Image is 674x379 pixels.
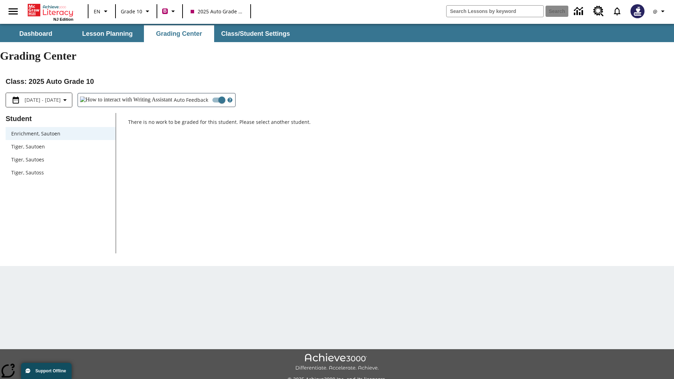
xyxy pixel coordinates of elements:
[608,2,626,20] a: Notifications
[53,17,73,21] span: NJ Edition
[174,96,208,104] span: Auto Feedback
[9,96,69,104] button: Select the date range menu item
[191,8,243,15] span: 2025 Auto Grade 10
[28,3,73,17] a: Home
[121,8,142,15] span: Grade 10
[21,363,72,379] button: Support Offline
[35,368,66,373] span: Support Offline
[94,8,100,15] span: EN
[80,97,172,104] img: How to interact with Writing Assistant
[589,2,608,21] a: Resource Center, Will open in new tab
[216,25,296,42] button: Class/Student Settings
[630,4,645,18] img: Avatar
[163,7,167,15] span: B
[11,143,110,150] span: Tiger, Sautoen
[25,96,61,104] span: [DATE] - [DATE]
[11,156,110,163] span: Tiger, Sautoes
[6,140,115,153] div: Tiger, Sautoen
[570,2,589,21] a: Data Center
[11,169,110,176] span: Tiger, Sautoss
[3,1,24,22] button: Open side menu
[11,130,110,137] span: Enrichment, Sautoen
[447,6,543,17] input: search field
[1,25,71,42] button: Dashboard
[295,353,379,371] img: Achieve3000 Differentiate Accelerate Achieve
[128,119,668,131] p: There is no work to be graded for this student. Please select another student.
[6,76,668,87] h2: Class : 2025 Auto Grade 10
[225,93,235,107] button: Open Help for Writing Assistant
[72,25,143,42] button: Lesson Planning
[649,5,671,18] button: Profile/Settings
[6,166,115,179] div: Tiger, Sautoss
[28,2,73,21] div: Home
[6,113,115,124] p: Student
[144,25,214,42] button: Grading Center
[6,127,115,140] div: Enrichment, Sautoen
[159,5,180,18] button: Boost Class color is violet red. Change class color
[91,5,113,18] button: Language: EN, Select a language
[653,8,658,15] span: @
[6,153,115,166] div: Tiger, Sautoes
[118,5,154,18] button: Grade: Grade 10, Select a grade
[626,2,649,20] button: Select a new avatar
[61,96,69,104] svg: Collapse Date Range Filter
